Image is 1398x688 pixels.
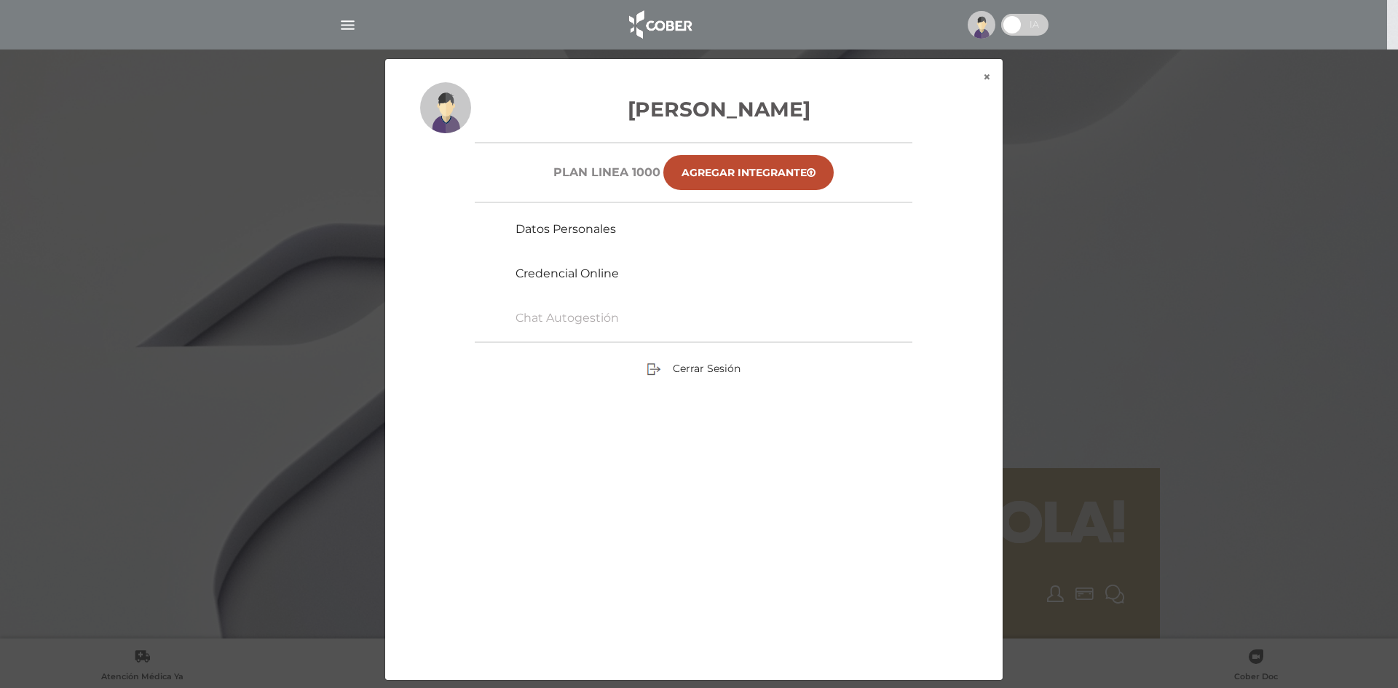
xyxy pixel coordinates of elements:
a: Credencial Online [516,266,619,280]
a: Datos Personales [516,222,616,236]
img: profile-placeholder.svg [968,11,995,39]
button: × [971,59,1003,95]
span: Cerrar Sesión [673,362,741,375]
h3: [PERSON_NAME] [420,94,968,124]
a: Chat Autogestión [516,311,619,325]
h6: Plan Linea 1000 [553,165,660,179]
img: logo_cober_home-white.png [621,7,698,42]
a: Cerrar Sesión [647,361,741,374]
img: sign-out.png [647,362,661,376]
a: Agregar Integrante [663,155,834,190]
img: Cober_menu-lines-white.svg [339,16,357,34]
img: profile-placeholder.svg [420,82,471,133]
